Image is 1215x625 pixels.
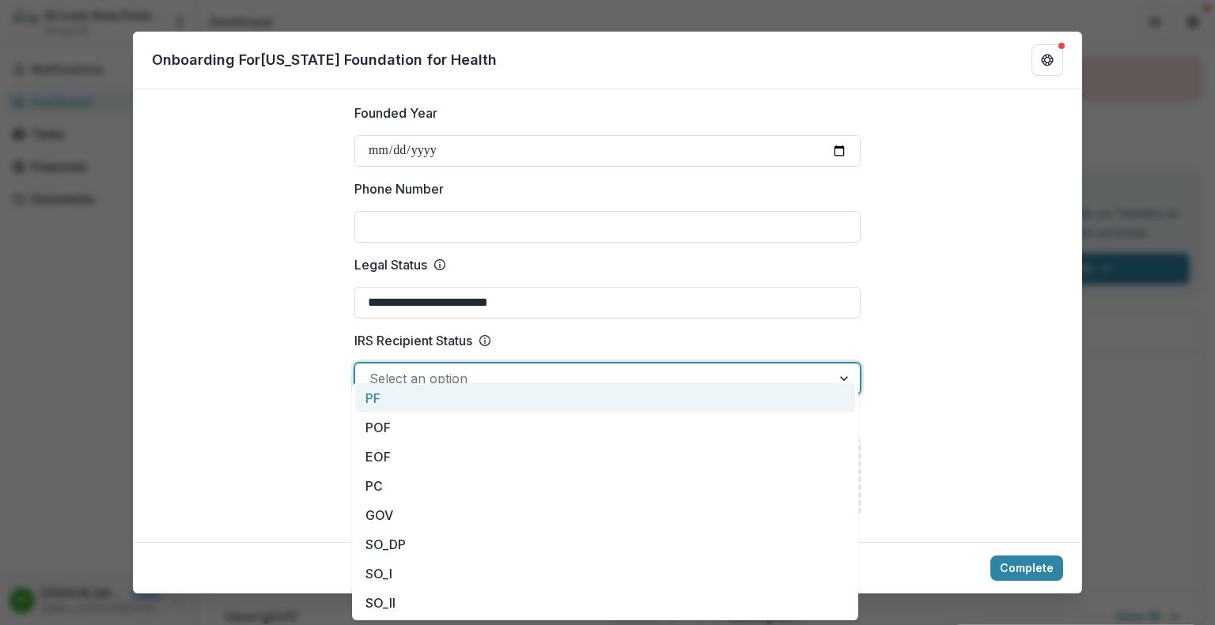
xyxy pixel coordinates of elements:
p: Founded Year [354,104,437,122]
div: PC [355,471,855,500]
div: SO_I [355,559,855,588]
div: PF [355,383,855,412]
div: EOF [355,442,855,471]
p: Onboarding For [US_STATE] Foundation for Health [152,49,497,70]
button: Get Help [1031,44,1063,76]
button: Complete [990,555,1063,581]
div: GOV [355,500,855,529]
div: Select options list [352,383,858,620]
div: POF [355,412,855,442]
p: Phone Number [354,179,444,198]
div: SO_II [355,588,855,617]
p: IRS Recipient Status [354,331,472,350]
div: SO_DP [355,529,855,559]
p: Legal Status [354,255,427,274]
